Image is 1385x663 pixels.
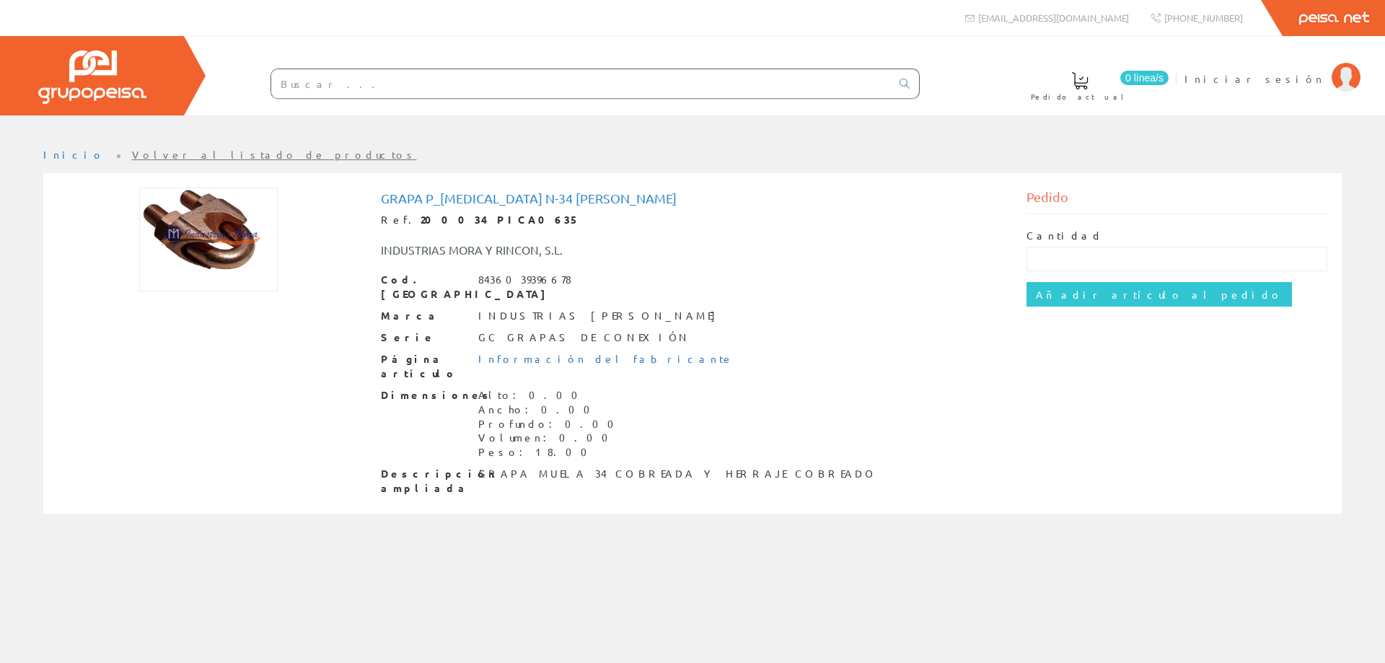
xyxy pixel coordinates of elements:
[1184,60,1360,74] a: Iniciar sesión
[381,309,467,323] span: Marca
[139,188,278,291] img: Foto artículo Grapa P_pica N-34 Mora (192x144)
[132,148,417,161] a: Volver al listado de productos
[1184,71,1324,86] span: Iniciar sesión
[478,417,623,431] div: Profundo: 0.00
[43,148,105,161] a: Inicio
[478,388,623,403] div: Alto: 0.00
[478,330,690,345] div: GC GRAPAS DE CONEXIÓN
[381,213,1005,227] div: Ref.
[478,431,623,445] div: Volumen: 0.00
[1031,89,1129,104] span: Pedido actual
[1026,282,1292,307] input: Añadir artículo al pedido
[478,309,723,323] div: INDUSTRIAS [PERSON_NAME]
[1026,229,1103,243] label: Cantidad
[478,403,623,417] div: Ancho: 0.00
[421,213,580,226] strong: 200034 PICA0635
[381,352,467,381] span: Página artículo
[381,467,467,496] span: Descripción ampliada
[381,330,467,345] span: Serie
[478,467,878,481] div: GRAPA MUELA 34 COBREADA Y HERRAJE COBREADO
[1120,71,1169,85] span: 0 línea/s
[478,445,623,460] div: Peso: 18.00
[381,273,467,302] span: Cod. [GEOGRAPHIC_DATA]
[478,352,734,365] a: Información del fabricante
[478,273,571,287] div: 8436039396678
[381,191,1005,206] h1: Grapa P_[MEDICAL_DATA] N-34 [PERSON_NAME]
[271,69,891,98] input: Buscar ...
[1026,188,1328,214] div: Pedido
[381,388,467,403] span: Dimensiones
[370,242,747,258] div: INDUSTRIAS MORA Y RINCON, S.L.
[978,12,1129,24] span: [EMAIL_ADDRESS][DOMAIN_NAME]
[38,51,146,104] img: Grupo Peisa
[1164,12,1243,24] span: [PHONE_NUMBER]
